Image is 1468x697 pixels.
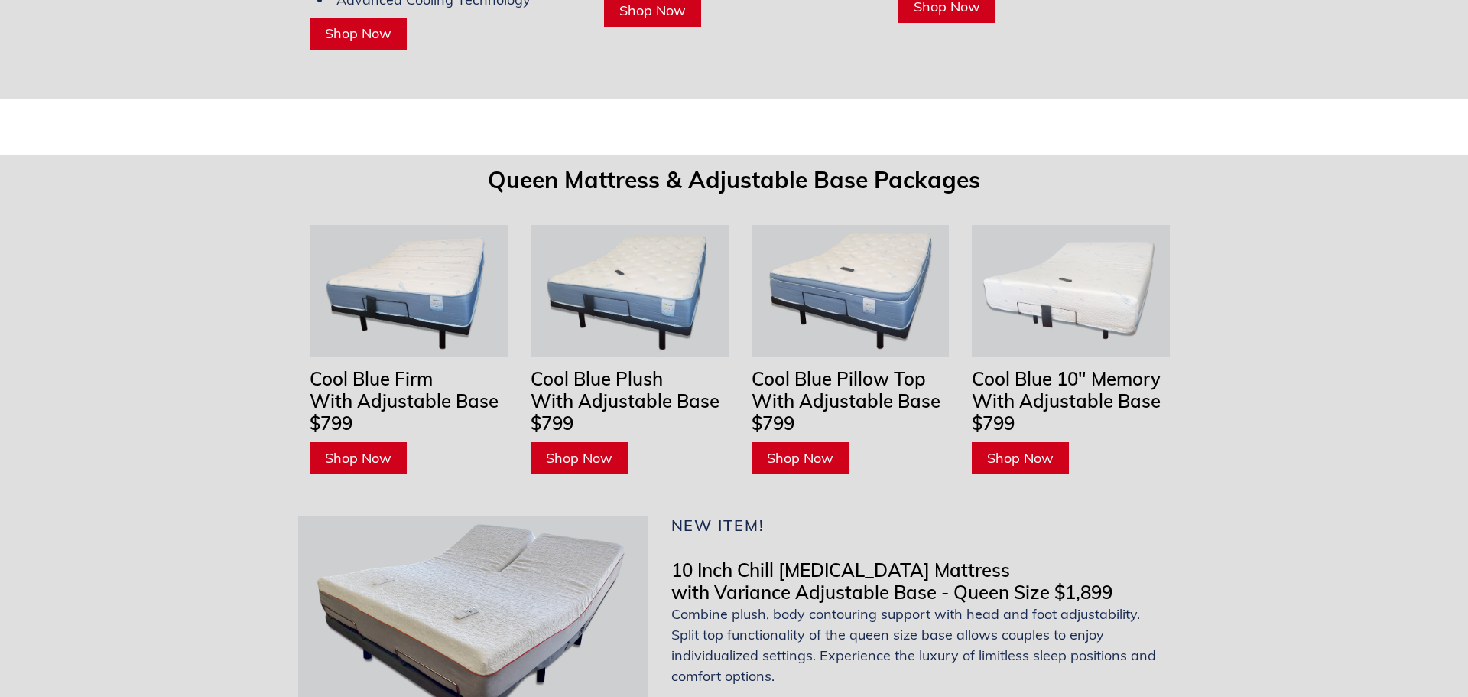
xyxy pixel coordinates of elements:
span: with Variance Adjustable Base - Queen Size $1,899 [671,581,1112,604]
span: With Adjustable Base $799 [531,389,719,435]
span: 10 Inch Chill [MEDICAL_DATA] Mattress [671,559,1010,581]
a: Shop Now [310,18,407,50]
span: Shop Now [767,449,833,467]
span: New Item! [671,516,765,535]
span: With Adjustable Base $799 [752,389,940,435]
a: Shop Now [972,442,1069,474]
span: Shop Now [619,2,686,19]
span: With Adjustable Base $799 [310,389,499,435]
span: Shop Now [987,449,1054,467]
span: Cool Blue Pillow Top [752,367,926,390]
span: Shop Now [325,449,391,467]
img: cool-blue-10-inch-memeory-foam-with-adjustable-base.jpg__PID:04af9749-caab-461a-b90d-61b108f80b52 [972,225,1170,357]
span: Shop Now [546,449,612,467]
span: Combine plush, body contouring support with head and foot adjustability. Split top functionality ... [671,604,1171,686]
img: cool-blue-pt-with-adjustable-base.jpg__PID:091b1b3c-e38a-45b0-b389-580f5bffb6d5 [752,225,950,357]
a: Shop Now [310,442,407,474]
span: Cool Blue Firm [310,367,433,390]
span: With Adjustable Base $799 [972,389,1161,435]
a: Shop Now [531,442,628,474]
span: Cool Blue Plush [531,367,663,390]
img: cool-blue-plush-with-adjustable-base.jpg__PID:6eb857a7-dba6-497d-b27b-19709b1e1d0e [531,225,729,357]
span: Cool Blue 10" Memory [972,367,1161,390]
span: Shop Now [325,24,391,42]
img: Cool-blue-firm-with-adjustable-base.jpg__PID:d144c5e4-fe04-4103-b7b0-cddcf09415b1 [310,225,508,357]
a: Shop Now [752,442,849,474]
span: Queen Mattress & Adjustable Base Packages [488,165,980,194]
